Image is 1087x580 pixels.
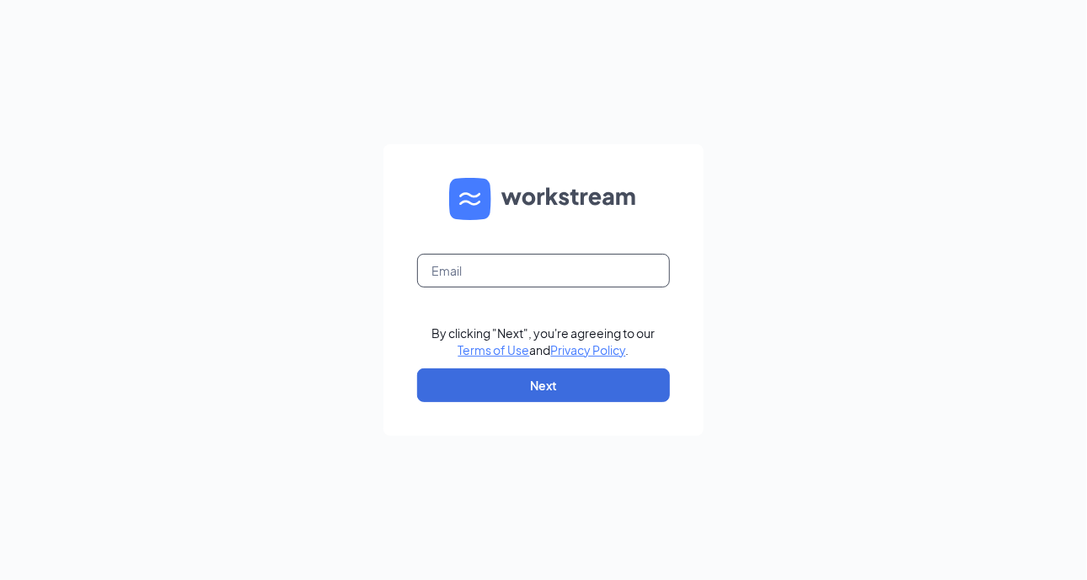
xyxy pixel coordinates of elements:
[551,342,626,357] a: Privacy Policy
[458,342,530,357] a: Terms of Use
[417,368,670,402] button: Next
[449,178,638,220] img: WS logo and Workstream text
[432,325,656,358] div: By clicking "Next", you're agreeing to our and .
[417,254,670,287] input: Email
